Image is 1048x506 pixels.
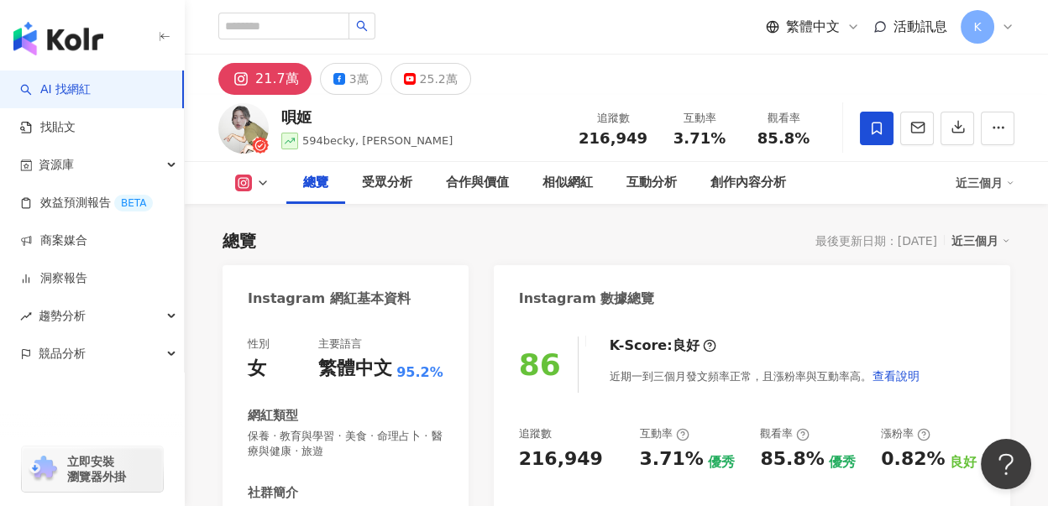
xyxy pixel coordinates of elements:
div: 25.2萬 [420,67,458,91]
div: 性別 [248,336,270,352]
div: 86 [519,347,561,382]
img: logo [13,22,103,55]
div: 追蹤數 [519,426,552,441]
a: 找貼文 [20,119,76,136]
span: 保養 · 教育與學習 · 美食 · 命理占卜 · 醫療與健康 · 旅遊 [248,429,443,459]
a: 商案媒合 [20,232,87,249]
span: 3.71% [673,130,726,147]
div: 優秀 [829,453,856,472]
div: 互動率 [668,110,731,127]
div: 21.7萬 [255,67,299,91]
button: 25.2萬 [390,63,471,95]
button: 3萬 [320,63,382,95]
div: 近期一到三個月發文頻率正常，且漲粉率與互動率高。 [610,359,920,393]
div: 近三個月 [956,170,1014,196]
div: 近三個月 [951,230,1010,252]
div: 唄姬 [281,107,453,128]
div: 良好 [949,453,976,472]
a: chrome extension立即安裝 瀏覽器外掛 [22,446,163,492]
div: 網紅類型 [248,407,298,425]
div: 總覽 [303,173,328,193]
div: 觀看率 [752,110,815,127]
span: 立即安裝 瀏覽器外掛 [67,454,126,484]
img: KOL Avatar [218,103,269,154]
span: 85.8% [757,130,810,147]
div: 良好 [673,336,700,355]
span: 資源庫 [39,146,74,184]
span: search [356,20,368,32]
div: 總覽 [223,229,256,253]
div: 相似網紅 [542,173,593,193]
div: 女 [248,356,266,382]
div: 0.82% [881,446,945,472]
button: 21.7萬 [218,63,312,95]
div: 創作內容分析 [710,173,786,193]
img: chrome extension [27,456,60,483]
span: 查看說明 [872,369,920,383]
div: 優秀 [708,453,735,472]
a: 洞察報告 [20,270,87,287]
div: 85.8% [760,446,824,472]
div: 216,949 [519,446,603,472]
div: 繁體中文 [318,356,392,382]
div: 漲粉率 [881,426,930,441]
div: 3.71% [639,446,703,472]
span: 95.2% [396,363,443,382]
iframe: Help Scout Beacon - Open [981,439,1031,489]
span: 趨勢分析 [39,297,86,335]
div: 受眾分析 [362,173,412,193]
div: 互動率 [639,426,689,441]
a: 效益預測報告BETA [20,195,153,211]
div: K-Score : [610,336,716,355]
div: 互動分析 [626,173,677,193]
div: 3萬 [349,67,369,91]
div: 主要語言 [318,336,362,352]
button: 查看說明 [872,359,920,393]
div: 追蹤數 [579,110,647,127]
span: 594becky, [PERSON_NAME] [302,134,453,147]
div: Instagram 網紅基本資料 [248,290,411,308]
div: Instagram 數據總覽 [519,290,655,308]
span: 繁體中文 [786,18,840,36]
a: searchAI 找網紅 [20,81,91,98]
span: rise [20,310,32,322]
span: 競品分析 [39,335,86,373]
span: 216,949 [579,129,647,147]
div: 最後更新日期：[DATE] [815,234,937,248]
div: 社群簡介 [248,484,298,502]
span: K [973,18,981,36]
div: 合作與價值 [446,173,509,193]
div: 觀看率 [760,426,810,441]
span: 活動訊息 [893,18,947,34]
